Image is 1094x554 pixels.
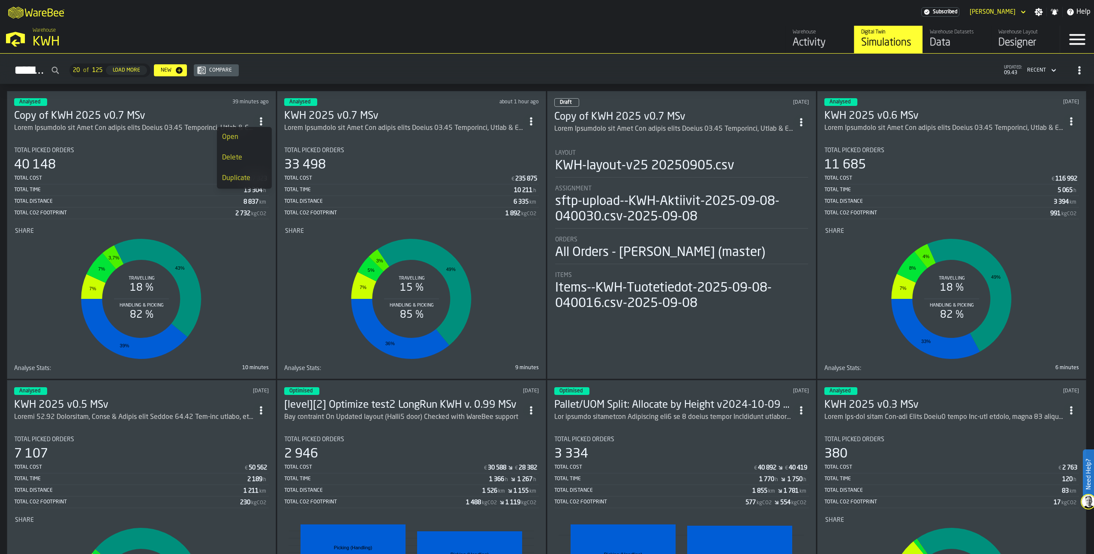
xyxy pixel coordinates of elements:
div: Total Time [14,476,247,482]
div: Lorem Ips-dol sitam Con-adi Elits Doeiu0 tempo Inc-utl etdolo, magna 83 aliquae adminimve qu Nost... [824,412,1064,422]
div: Title [15,517,268,524]
span: Analyse Stats: [14,365,51,372]
div: Total Time [824,476,1062,482]
div: KWH [33,34,264,50]
div: Minor Assigment and Item Set issues fixed Latest 28.08 Assignment, Items & Orders data Latest 28.... [14,123,253,133]
a: link-to-/wh/i/4fb45246-3b77-4bb5-b880-c337c3c5facb/simulations [854,26,923,53]
div: Stat Value [1058,187,1073,194]
div: Stat Value [240,499,250,506]
div: stat-Total Picked Orders [554,436,809,508]
div: Title [284,436,539,443]
span: kgCO2 [521,500,536,506]
div: Stat Value [505,499,520,506]
div: Simulations [861,36,916,50]
div: KWH-layout-v25 20250905.csv [555,158,734,174]
a: link-to-/wh/i/4fb45246-3b77-4bb5-b880-c337c3c5facb/designer [991,26,1060,53]
span: kgCO2 [757,500,772,506]
div: status-3 2 [14,387,47,395]
div: Stat Value [759,476,774,483]
div: Total Distance [824,199,1054,205]
section: card-SimulationDashboardCard-analyzed [824,140,1079,372]
div: Total Time [554,476,759,482]
span: h [1073,188,1076,194]
div: 10 minutes [143,365,269,371]
div: Title [284,147,539,154]
div: Total Cost [824,175,1051,181]
label: button-toggle-Help [1063,7,1094,17]
div: Total Distance [284,199,514,205]
div: stat-Layout [555,150,808,178]
div: Stat Value [488,464,506,471]
div: ItemListCard-DashboardItemContainer [547,91,816,379]
div: Menu Subscription [921,7,959,17]
h3: [level][2] Optimize test2 LongRun KWH v. 0.99 MSv [284,398,523,412]
div: stat-Total Picked Orders [284,147,539,219]
div: Delete [222,153,267,163]
span: km [799,488,806,494]
div: Minor Lay-out fixes Lay-out Added Halli1 racks Lay-out update, added 33 missing locations in Hall... [824,412,1064,422]
h3: KWH 2025 v0.5 MSv [14,398,253,412]
div: Stat Value [247,476,262,483]
div: Title [555,150,808,157]
label: Need Help? [1084,450,1093,498]
h3: Copy of KWH 2025 v0.7 MSv [554,110,793,124]
span: h [533,188,536,194]
div: Stat Value [235,210,250,217]
span: kgCO2 [521,211,536,217]
div: Activity [793,36,847,50]
div: Title [555,236,808,243]
div: Title [555,272,808,279]
div: Copy of KWH 2025 v0.7 MSv [14,109,253,123]
div: Total CO2 Footprint [14,210,235,216]
a: link-to-/wh/i/4fb45246-3b77-4bb5-b880-c337c3c5facb/settings/billing [921,7,959,17]
div: Title [824,365,950,372]
span: h [1073,477,1076,483]
span: Items [555,272,572,279]
section: card-SimulationDashboardCard-analyzed [14,140,269,372]
div: status-0 2 [554,98,579,107]
span: Analysed [19,99,40,105]
span: Analysed [830,99,851,105]
span: km [259,199,266,205]
div: stat-Items [555,272,808,311]
div: status-3 2 [14,98,47,106]
div: Latest 28.08 Assignment, Items & Orders data Latest 28.08 Lay-out update, with minor Lay-out fixe... [14,412,253,422]
span: Optimised [559,388,583,394]
div: 6 minutes [953,365,1079,371]
section: card-SimulationDashboardCard-draft [554,141,809,313]
div: Stat Value [1062,488,1069,494]
span: Help [1076,7,1091,17]
span: Share [825,517,844,524]
div: ItemListCard-DashboardItemContainer [277,91,546,379]
div: 40 148 [14,157,56,173]
div: Title [825,228,1078,235]
div: DropdownMenuValue-Mikael Svennas [966,7,1028,17]
div: KWH 2025 v0.7 MSv [284,109,523,123]
span: Layout [555,150,576,157]
div: stat-Analyse Stats: [824,365,1079,372]
div: sftp-upload--KWH-Aktiivit-2025-09-08-040030.csv-2025-09-08 [555,194,808,225]
div: Total Cost [824,464,1058,470]
div: Total CO2 Footprint [284,210,505,216]
span: h [263,188,266,194]
div: Stat Value [1062,476,1073,483]
div: Title [14,147,269,154]
div: 11 685 [824,157,866,173]
span: Share [285,228,304,235]
span: km [1070,199,1076,205]
div: Designer [998,36,1053,50]
div: Updated: 22/08/2025, 17.21.40 Created: 02/05/2024, 12.25.03 [430,388,539,394]
span: h [775,477,778,483]
div: Warehouse Datasets [930,29,984,35]
li: dropdown-item [217,127,272,148]
div: Bay contraint On Updated layout (Halli5 door) Checked with WareBee support [284,412,523,422]
div: stat-Total Picked Orders [824,147,1079,219]
div: Stat Value [244,187,262,194]
div: Stat Value [243,199,258,205]
div: Total Time [14,187,244,193]
span: Warehouse [33,27,56,33]
div: Stat Value [787,476,802,483]
div: status-3 2 [284,98,317,106]
div: Stat Value [482,488,497,494]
